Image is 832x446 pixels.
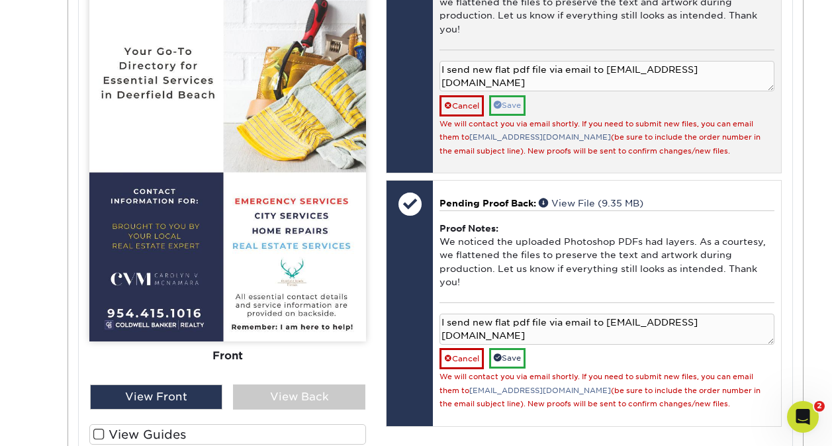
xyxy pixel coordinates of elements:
iframe: Google Customer Reviews [3,406,113,441]
strong: Proof Notes: [439,223,498,234]
iframe: Intercom live chat [787,401,819,433]
a: [EMAIL_ADDRESS][DOMAIN_NAME] [469,386,611,395]
small: We will contact you via email shortly. If you need to submit new files, you can email them to (be... [439,120,761,156]
a: Cancel [439,348,484,369]
span: 2 [814,401,825,412]
a: Cancel [439,95,484,116]
a: [EMAIL_ADDRESS][DOMAIN_NAME] [469,133,611,142]
span: Pending Proof Back: [439,198,536,208]
div: View Front [90,384,222,410]
small: We will contact you via email shortly. If you need to submit new files, you can email them to (be... [439,373,761,408]
label: View Guides [89,424,366,445]
div: Front [89,342,366,371]
div: We noticed the uploaded Photoshop PDFs had layers. As a courtesy, we flattened the files to prese... [439,210,774,302]
a: Save [489,95,526,116]
div: View Back [233,384,365,410]
a: Save [489,348,526,369]
a: View File (9.35 MB) [539,198,643,208]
